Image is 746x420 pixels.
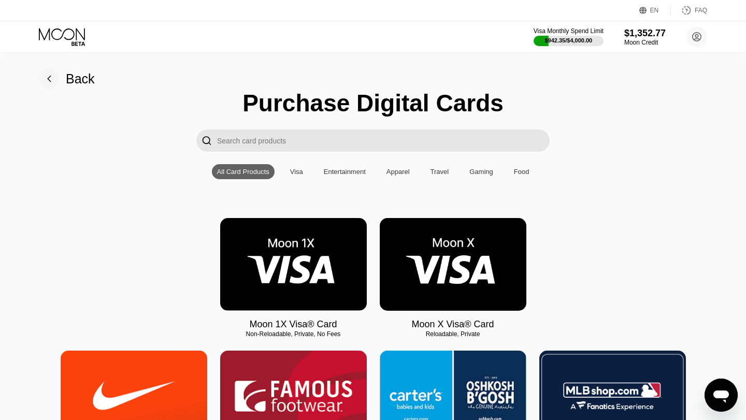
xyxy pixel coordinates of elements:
[544,37,592,44] div: $942.35 / $4,000.00
[534,27,604,35] div: Visa Monthly Spend Limit
[319,164,371,179] div: Entertainment
[290,168,303,176] div: Visa
[285,164,308,179] div: Visa
[624,28,666,39] div: $1,352.77
[66,71,95,86] div: Back
[411,319,494,330] div: Moon X Visa® Card
[220,330,367,338] div: Non-Reloadable, Private, No Fees
[425,164,454,179] div: Travel
[624,39,666,46] div: Moon Credit
[650,7,659,14] div: EN
[464,164,498,179] div: Gaming
[534,27,604,46] div: Visa Monthly Spend Limit$942.35/$4,000.00
[705,379,738,412] iframe: Button to launch messaging window
[212,164,275,179] div: All Card Products
[639,5,671,16] div: EN
[196,129,217,152] div: 
[509,164,535,179] div: Food
[469,168,493,176] div: Gaming
[431,168,449,176] div: Travel
[217,168,269,176] div: All Card Products
[324,168,366,176] div: Entertainment
[386,168,410,176] div: Apparel
[380,330,526,338] div: Reloadable, Private
[671,5,707,16] div: FAQ
[217,129,550,152] input: Search card products
[514,168,529,176] div: Food
[242,89,504,117] div: Purchase Digital Cards
[39,68,95,89] div: Back
[624,28,666,46] div: $1,352.77Moon Credit
[202,135,212,147] div: 
[381,164,415,179] div: Apparel
[249,319,337,330] div: Moon 1X Visa® Card
[695,7,707,14] div: FAQ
